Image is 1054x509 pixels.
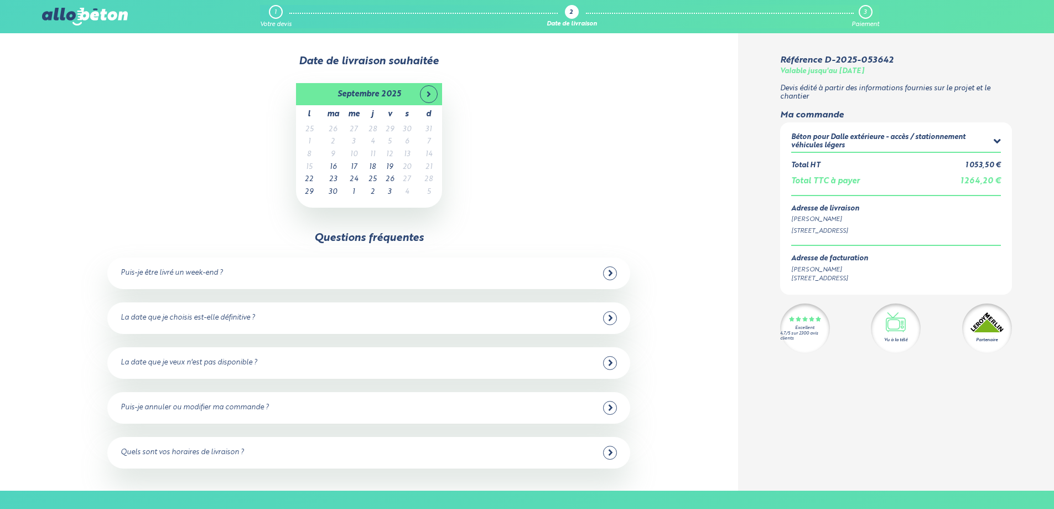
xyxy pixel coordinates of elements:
[323,83,416,105] th: septembre 2025
[364,173,381,186] td: 25
[780,331,830,341] div: 4.7/5 sur 2300 avis clients
[121,449,244,457] div: Quels sont vos horaires de livraison ?
[381,148,398,161] td: 12
[344,148,364,161] td: 10
[296,186,323,199] td: 29
[323,186,344,199] td: 30
[381,136,398,148] td: 5
[416,136,442,148] td: 7
[364,148,381,161] td: 11
[296,124,323,136] td: 25
[364,186,381,199] td: 2
[364,136,381,148] td: 4
[780,110,1012,120] div: Ma commande
[121,269,223,277] div: Puis-je être livré un week-end ?
[547,5,597,28] a: 2 Date de livraison
[121,404,269,412] div: Puis-je annuler ou modifier ma commande ?
[791,177,860,186] div: Total TTC à payer
[296,136,323,148] td: 1
[965,162,1001,170] div: 1 053,50 €
[780,85,1012,101] p: Devis édité à partir des informations fournies sur le projet et le chantier
[416,173,442,186] td: 28
[398,105,416,124] th: s
[42,55,695,68] div: Date de livraison souhaitée
[864,9,866,16] div: 3
[42,8,127,25] img: allobéton
[398,173,416,186] td: 27
[398,124,416,136] td: 30
[416,124,442,136] td: 31
[323,161,344,174] td: 16
[851,5,879,28] a: 3 Paiement
[791,265,868,275] div: [PERSON_NAME]
[121,359,257,367] div: La date que je veux n'est pas disponible ?
[381,161,398,174] td: 19
[416,186,442,199] td: 5
[569,9,573,17] div: 2
[344,186,364,199] td: 1
[381,124,398,136] td: 29
[791,215,1001,224] div: [PERSON_NAME]
[851,21,879,28] div: Paiement
[780,68,864,76] div: Valable jusqu'au [DATE]
[547,21,597,28] div: Date de livraison
[780,55,893,65] div: Référence D-2025-053642
[416,105,442,124] th: d
[791,205,1001,213] div: Adresse de livraison
[884,337,907,343] div: Vu à la télé
[381,173,398,186] td: 26
[323,105,344,124] th: ma
[121,314,255,322] div: La date que je choisis est-elle définitive ?
[398,186,416,199] td: 4
[364,161,381,174] td: 18
[976,337,998,343] div: Partenaire
[323,173,344,186] td: 23
[381,105,398,124] th: v
[314,232,424,244] div: Questions fréquentes
[260,5,292,28] a: 1 Votre devis
[323,148,344,161] td: 9
[364,105,381,124] th: j
[398,148,416,161] td: 13
[791,255,868,263] div: Adresse de facturation
[296,173,323,186] td: 22
[791,227,1001,236] div: [STREET_ADDRESS]
[398,136,416,148] td: 6
[416,148,442,161] td: 14
[791,274,868,284] div: [STREET_ADDRESS]
[344,173,364,186] td: 24
[956,466,1042,497] iframe: Help widget launcher
[296,161,323,174] td: 15
[416,161,442,174] td: 21
[960,177,1001,185] span: 1 264,20 €
[344,161,364,174] td: 17
[323,136,344,148] td: 2
[791,133,1001,152] summary: Béton pour Dalle extérieure - accès / stationnement véhicules légers
[323,124,344,136] td: 26
[795,326,814,331] div: Excellent
[274,9,277,16] div: 1
[344,136,364,148] td: 3
[791,162,820,170] div: Total HT
[381,186,398,199] td: 3
[260,21,292,28] div: Votre devis
[344,105,364,124] th: me
[296,148,323,161] td: 8
[344,124,364,136] td: 27
[398,161,416,174] td: 20
[296,105,323,124] th: l
[364,124,381,136] td: 28
[791,133,994,150] div: Béton pour Dalle extérieure - accès / stationnement véhicules légers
